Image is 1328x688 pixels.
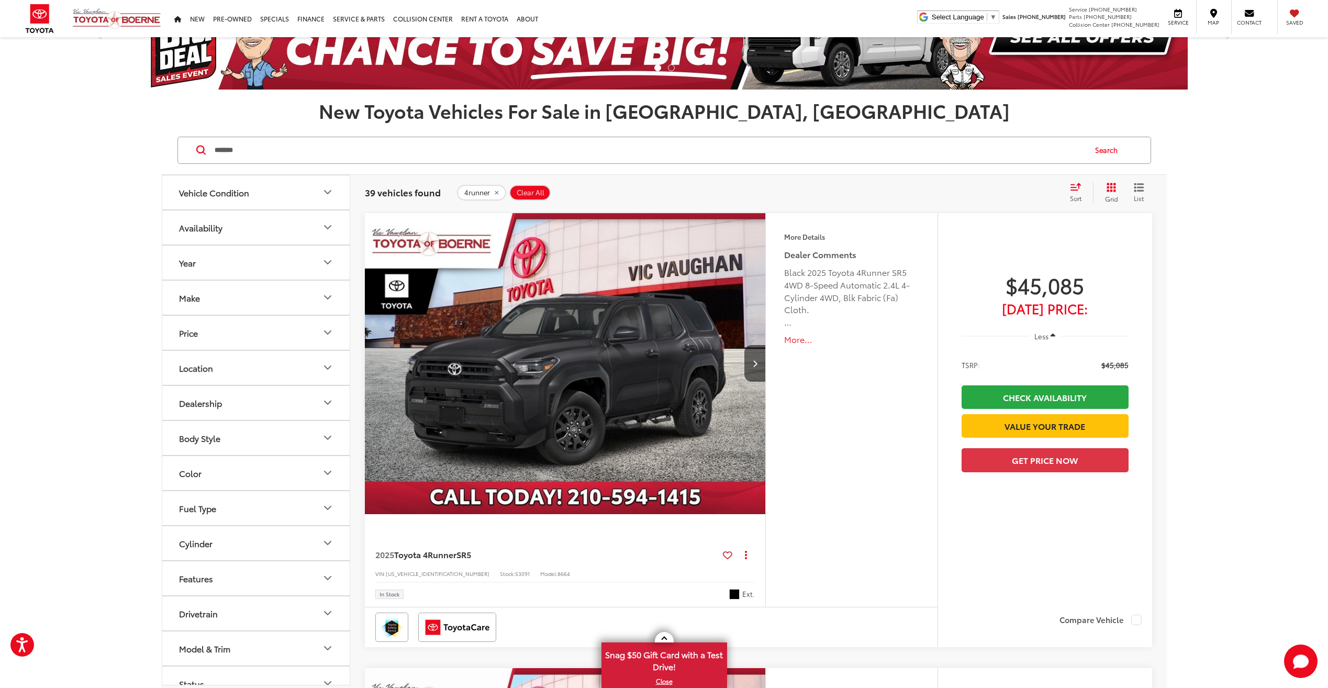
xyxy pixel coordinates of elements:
[179,398,222,408] div: Dealership
[1085,137,1133,163] button: Search
[364,213,767,514] a: 2025 Toyota 4Runner SR52025 Toyota 4Runner SR52025 Toyota 4Runner SR52025 Toyota 4Runner SR5
[1093,182,1126,203] button: Grid View
[500,570,515,578] span: Stock:
[162,386,351,420] button: DealershipDealership
[1111,20,1159,28] span: [PHONE_NUMBER]
[179,503,216,513] div: Fuel Type
[784,266,919,329] div: Black 2025 Toyota 4Runner SR5 4WD 8-Speed Automatic 2.4L 4-Cylinder 4WD, Blk Fabric (Fa) Cloth. D...
[179,258,196,268] div: Year
[742,589,755,599] span: Ext.
[557,570,570,578] span: 8664
[162,526,351,560] button: CylinderCylinder
[162,456,351,490] button: ColorColor
[736,546,755,564] button: Actions
[1089,5,1137,13] span: [PHONE_NUMBER]
[321,642,334,654] div: Model & Trim
[784,233,919,240] h4: More Details
[386,570,489,578] span: [US_VEHICLE_IDENTIFICATION_NUMBER]
[375,548,394,560] span: 2025
[179,293,200,303] div: Make
[179,433,220,443] div: Body Style
[375,570,386,578] span: VIN:
[321,256,334,269] div: Year
[321,396,334,409] div: Dealership
[990,13,997,21] span: ▼
[162,421,351,455] button: Body StyleBody Style
[540,570,557,578] span: Model:
[1166,19,1190,26] span: Service
[162,631,351,665] button: Model & TrimModel & Trim
[162,175,351,209] button: Vehicle ConditionVehicle Condition
[729,589,740,600] span: Black
[162,210,351,245] button: AvailabilityAvailability
[962,414,1129,438] a: Value Your Trade
[515,570,530,578] span: 53091
[1059,615,1142,625] label: Compare Vehicle
[1284,645,1318,678] button: Toggle Chat Window
[321,326,334,339] div: Price
[72,8,161,29] img: Vic Vaughan Toyota of Boerne
[364,213,767,514] div: 2025 Toyota 4Runner SR5 0
[364,213,767,515] img: 2025 Toyota 4Runner SR5
[162,246,351,280] button: YearYear
[162,561,351,595] button: FeaturesFeatures
[1069,20,1110,28] span: Collision Center
[394,548,456,560] span: Toyota 4Runner
[365,186,441,198] span: 39 vehicles found
[1237,19,1262,26] span: Contact
[1069,13,1082,20] span: Parts
[179,223,222,232] div: Availability
[162,491,351,525] button: Fuel TypeFuel Type
[1034,331,1048,341] span: Less
[1101,360,1129,370] span: $45,085
[321,467,334,479] div: Color
[321,221,334,234] div: Availability
[162,596,351,630] button: DrivetrainDrivetrain
[214,138,1085,163] input: Search by Make, Model, or Keyword
[1018,13,1066,20] span: [PHONE_NUMBER]
[179,573,213,583] div: Features
[1126,182,1152,203] button: List View
[962,448,1129,472] button: Get Price Now
[962,303,1129,314] span: [DATE] Price:
[162,281,351,315] button: MakeMake
[321,361,334,374] div: Location
[321,431,334,444] div: Body Style
[602,643,726,675] span: Snag $50 Gift Card with a Test Drive!
[1084,13,1132,20] span: [PHONE_NUMBER]
[179,328,198,338] div: Price
[1105,194,1118,203] span: Grid
[962,385,1129,409] a: Check Availability
[179,608,218,618] div: Drivetrain
[509,185,551,201] button: Clear All
[784,334,919,346] button: More...
[456,548,471,560] span: SR5
[321,186,334,198] div: Vehicle Condition
[420,615,494,640] img: ToyotaCare Vic Vaughan Toyota of Boerne Boerne TX
[179,468,202,478] div: Color
[321,291,334,304] div: Make
[179,187,249,197] div: Vehicle Condition
[1283,19,1306,26] span: Saved
[932,13,984,21] span: Select Language
[745,550,747,559] span: dropdown dots
[1029,327,1061,346] button: Less
[1202,19,1225,26] span: Map
[179,363,213,373] div: Location
[179,538,213,548] div: Cylinder
[1284,645,1318,678] svg: Start Chat
[457,185,506,201] button: remove 4runner
[162,316,351,350] button: PricePrice
[321,607,334,619] div: Drivetrain
[962,360,980,370] span: TSRP:
[179,643,230,653] div: Model & Trim
[1069,5,1087,13] span: Service
[1002,13,1016,20] span: Sales
[932,13,997,21] a: Select Language​
[464,188,490,197] span: 4runner
[744,345,765,382] button: Next image
[962,272,1129,298] span: $45,085
[784,248,919,261] h5: Dealer Comments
